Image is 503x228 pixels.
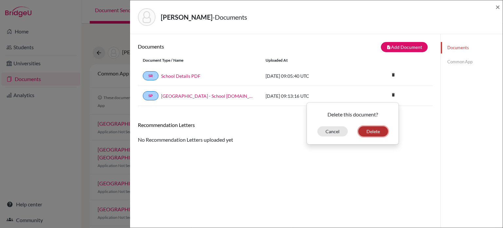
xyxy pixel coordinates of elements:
h6: Recommendation Letters [138,122,433,128]
a: Common App [441,56,503,68]
a: [GEOGRAPHIC_DATA] - School [DOMAIN_NAME]_wide [161,93,256,99]
a: delete [388,71,398,80]
span: - Documents [213,13,247,21]
p: Delete this document? [312,111,393,118]
a: SP [143,91,158,100]
a: delete [388,91,398,100]
div: [DATE] 09:13:16 UTC [261,93,359,99]
a: SR [143,71,158,80]
strong: [PERSON_NAME] [161,13,213,21]
button: Cancel [317,126,348,136]
div: [DATE] 09:05:40 UTC [261,73,359,79]
span: × [495,2,500,11]
div: No Recommendation Letters uploaded yet [138,122,433,144]
div: Document Type / Name [138,57,261,63]
h6: Documents [138,43,285,50]
i: note_add [386,45,391,50]
i: delete [388,70,398,80]
button: Close [495,3,500,11]
div: delete [307,102,399,145]
div: Uploaded at [261,57,359,63]
button: note_addAdd Document [381,42,428,52]
button: Delete [358,126,388,136]
i: delete [388,90,398,100]
a: School Details PDF [161,73,200,79]
a: Documents [441,42,503,53]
